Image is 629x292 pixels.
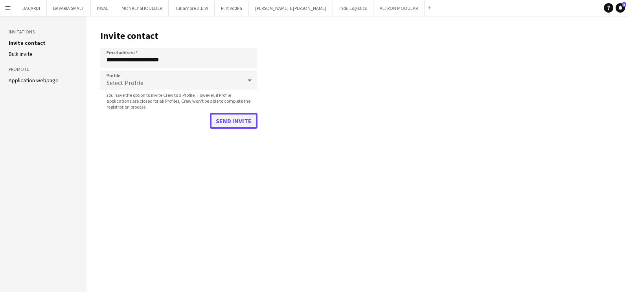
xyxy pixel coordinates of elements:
button: KWAL [91,0,115,16]
button: Tullamore D.E.W [169,0,215,16]
h3: Invitations [9,28,78,35]
a: Bulk invite [9,50,33,57]
button: [PERSON_NAME] & [PERSON_NAME] [249,0,333,16]
button: Flirt Vodka [215,0,249,16]
h3: Promote [9,66,78,73]
button: BAVARIA SMALT [47,0,91,16]
h1: Invite contact [100,30,257,42]
span: You have the option to invite Crew to a Profile. However, if Profile applications are closed for ... [100,92,257,110]
button: Indu Logistics [333,0,373,16]
button: MONKEY SHOULDER [115,0,169,16]
button: ALTRON MODULAR [373,0,425,16]
a: 3 [616,3,625,13]
button: BACARDI [16,0,47,16]
button: Send invite [210,113,257,129]
a: Invite contact [9,39,46,46]
span: Select Profile [107,79,143,87]
a: Application webpage [9,77,59,84]
span: 3 [622,2,626,7]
